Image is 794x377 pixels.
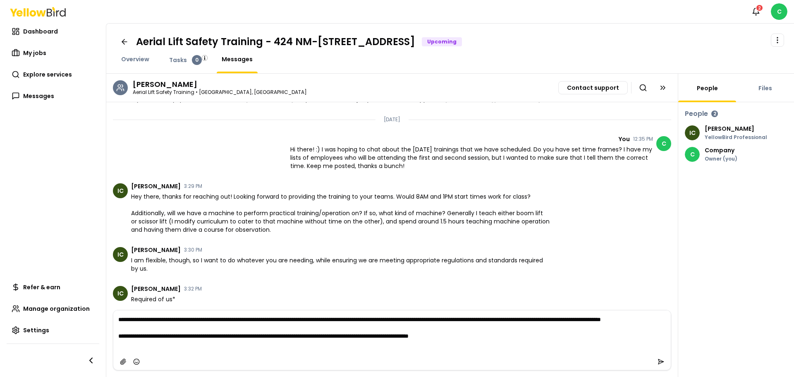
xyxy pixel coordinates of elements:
[133,81,197,88] h3: Ian Campbell
[131,247,181,253] span: [PERSON_NAME]
[7,279,99,295] a: Refer & earn
[422,37,462,46] div: Upcoming
[384,116,400,123] p: [DATE]
[7,300,99,317] a: Manage organization
[131,286,181,292] span: [PERSON_NAME]
[771,3,787,20] span: C
[756,4,763,12] div: 2
[133,90,307,95] p: Aerial Lift Safety Training • [GEOGRAPHIC_DATA], [GEOGRAPHIC_DATA]
[685,125,700,140] span: IC
[558,81,628,94] button: Contact support
[131,192,550,234] span: Hey there, thanks for reaching out! Looking forward to providing the training to your teams. Woul...
[685,147,700,162] span: C
[7,88,99,104] a: Messages
[222,55,253,63] span: Messages
[192,55,202,65] div: 0
[169,56,187,64] span: Tasks
[711,110,718,117] div: 2
[705,126,767,132] p: [PERSON_NAME]
[7,23,99,40] a: Dashboard
[7,45,99,61] a: My jobs
[131,256,550,273] span: I am flexible, though, so I want to do whatever you are needing, while ensuring we are meeting ap...
[23,27,58,36] span: Dashboard
[131,183,181,189] span: [PERSON_NAME]
[23,283,60,291] span: Refer & earn
[692,84,723,92] a: People
[685,109,708,119] h3: People
[290,145,653,170] span: Hi there! :) I was hoping to chat about the [DATE] trainings that we have scheduled. Do you have ...
[748,3,764,20] button: 2
[136,35,415,48] h1: Aerial Lift Safety Training - 424 NM-[STREET_ADDRESS]
[23,49,46,57] span: My jobs
[116,55,154,63] a: Overview
[705,156,737,161] p: Owner (you)
[23,326,49,334] span: Settings
[23,70,72,79] span: Explore services
[184,184,202,189] time: 3:29 PM
[23,305,90,313] span: Manage organization
[619,136,630,142] span: You
[113,183,128,198] span: IC
[106,102,678,310] div: Chat messages
[705,135,767,140] p: YellowBird Professional
[753,84,777,92] a: Files
[656,136,671,151] span: C
[217,55,258,63] a: Messages
[705,147,737,153] p: Company
[23,92,54,100] span: Messages
[633,137,653,142] time: 12:35 PM
[113,286,128,301] span: IC
[184,247,202,252] time: 3:30 PM
[184,286,202,291] time: 3:32 PM
[7,322,99,339] a: Settings
[7,66,99,83] a: Explore services
[121,55,149,63] span: Overview
[113,247,128,262] span: IC
[164,55,207,65] a: Tasks0
[131,295,175,303] span: Required of us*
